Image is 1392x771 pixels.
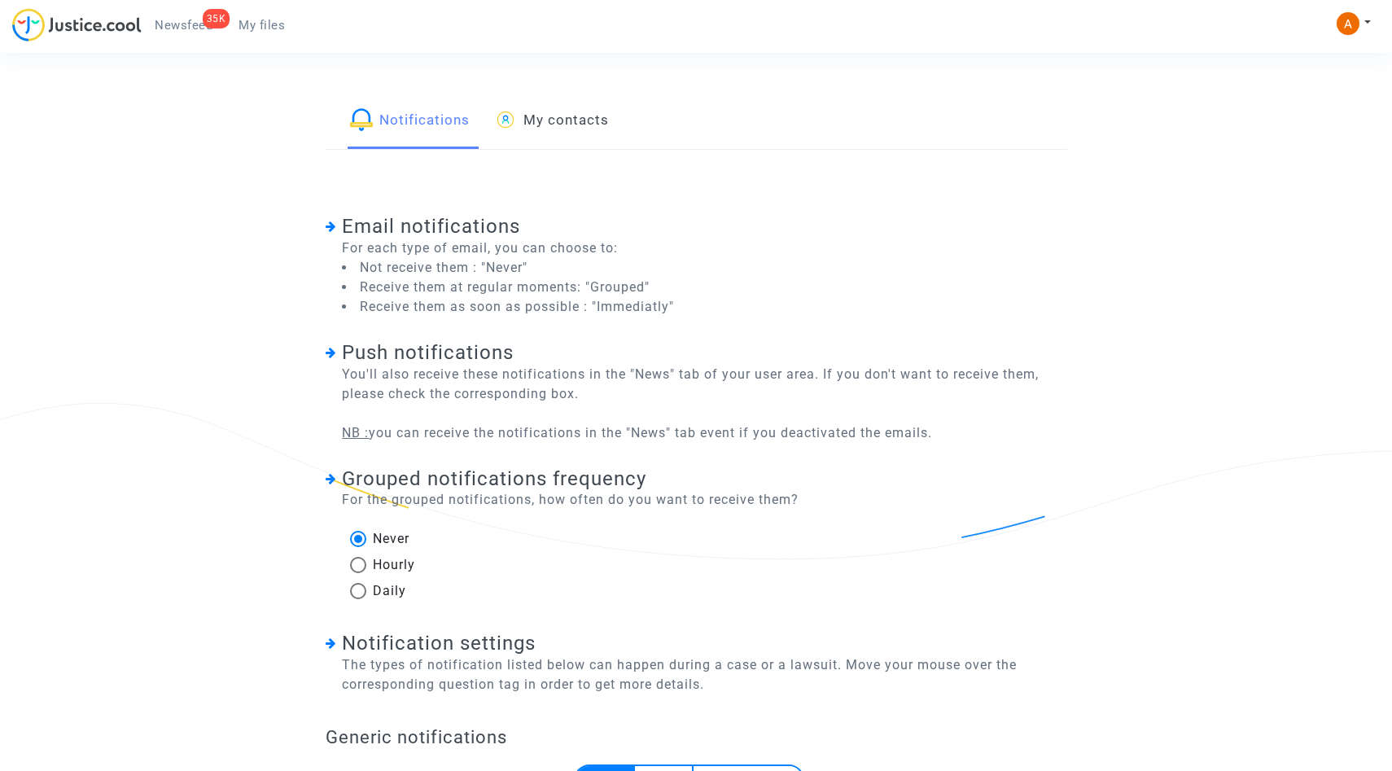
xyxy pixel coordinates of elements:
span: Daily [373,583,406,598]
span: You'll also receive these notifications in the "News" tab of your user area. If you don't want to... [326,365,1067,443]
span: Hourly [373,557,415,572]
a: 35KNewsfeed [142,13,225,37]
span: For each type of email, you can choose to: [326,239,675,317]
li: Receive them at regular moments: "Grouped" [342,278,674,297]
span: For the grouped notifications, how often do you want to receive them? [326,490,799,510]
span: Notification settings [342,632,536,655]
a: Notifications [350,94,470,149]
span: Newsfeed [155,18,212,33]
li: Receive them as soon as possible : "Immediatly" [342,297,674,317]
span: Push notifications [342,341,514,364]
span: Email notifications [342,215,520,238]
span: The types of notification listed below can happen during a case or a lawsuit. Move your mouse ove... [326,655,1067,694]
a: My contacts [494,94,609,149]
img: jc-logo.svg [12,8,142,42]
span: My files [239,18,285,33]
span: Never [373,531,409,546]
h4: Generic notifications [326,727,1067,748]
li: Not receive them : "Never" [342,258,674,278]
span: Grouped notifications frequency [342,467,646,490]
div: 35K [203,9,230,28]
img: icon-bell-color.svg [350,108,373,131]
img: icon-user.svg [494,108,517,131]
img: ACg8ocKVT9zOMzNaKO6PaRkgDqk03EFHy1P5Y5AL6ZaxNjCEAprSaQ=s96-c [1337,12,1359,35]
u: NB : [342,425,369,440]
a: My files [225,13,298,37]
